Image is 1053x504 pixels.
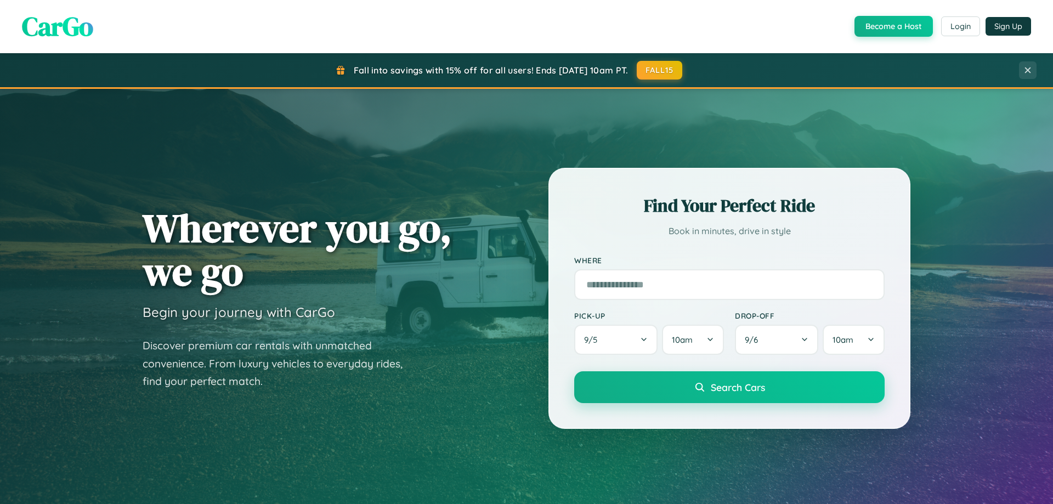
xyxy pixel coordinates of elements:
[574,223,885,239] p: Book in minutes, drive in style
[574,194,885,218] h2: Find Your Perfect Ride
[735,325,818,355] button: 9/6
[574,311,724,320] label: Pick-up
[354,65,629,76] span: Fall into savings with 15% off for all users! Ends [DATE] 10am PT.
[574,325,658,355] button: 9/5
[574,256,885,265] label: Where
[672,335,693,345] span: 10am
[662,325,724,355] button: 10am
[986,17,1031,36] button: Sign Up
[745,335,763,345] span: 9 / 6
[941,16,980,36] button: Login
[143,206,452,293] h1: Wherever you go, we go
[823,325,885,355] button: 10am
[637,61,683,80] button: FALL15
[574,371,885,403] button: Search Cars
[711,381,765,393] span: Search Cars
[735,311,885,320] label: Drop-off
[833,335,853,345] span: 10am
[143,304,335,320] h3: Begin your journey with CarGo
[584,335,603,345] span: 9 / 5
[854,16,933,37] button: Become a Host
[22,8,93,44] span: CarGo
[143,337,417,390] p: Discover premium car rentals with unmatched convenience. From luxury vehicles to everyday rides, ...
